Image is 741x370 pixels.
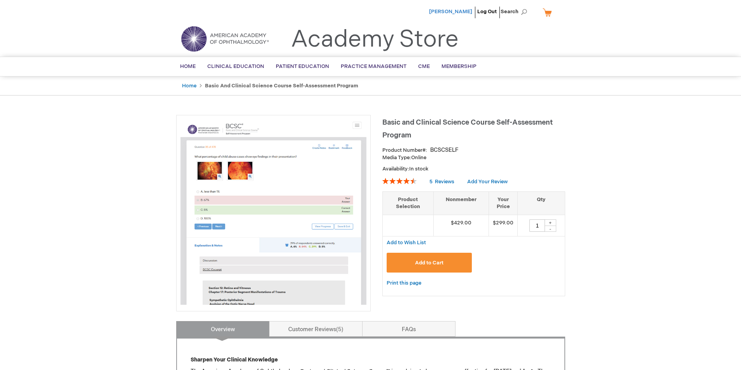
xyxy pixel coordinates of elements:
[545,219,556,226] div: +
[383,191,434,215] th: Product Selection
[180,119,366,305] img: Basic and Clinical Science Course Self-Assessment Program
[477,9,497,15] a: Log Out
[387,239,426,246] a: Add to Wish List
[429,179,433,185] span: 5
[429,179,455,185] a: 5 Reviews
[433,215,489,236] td: $429.00
[489,191,518,215] th: Your Price
[362,321,455,337] a: FAQs
[382,147,427,153] strong: Product Number
[191,356,278,363] strong: Sharpen Your Clinical Knowledge
[467,179,508,185] a: Add Your Review
[415,260,443,266] span: Add to Cart
[429,9,472,15] a: [PERSON_NAME]
[430,146,459,154] div: BCSCSELF
[205,83,358,89] strong: Basic and Clinical Science Course Self-Assessment Program
[176,321,270,337] a: Overview
[180,63,196,69] span: Home
[382,155,411,161] strong: Media Type:
[489,215,518,236] td: $299.00
[518,191,565,215] th: Qty
[382,165,565,173] p: Availability:
[387,240,426,246] span: Add to Wish List
[341,63,406,69] span: Practice Management
[269,321,363,337] a: Customer Reviews5
[387,278,421,288] a: Print this page
[529,219,545,232] input: Qty
[435,179,454,185] span: Reviews
[418,63,430,69] span: CME
[501,4,530,19] span: Search
[441,63,476,69] span: Membership
[291,26,459,54] a: Academy Store
[545,226,556,232] div: -
[336,326,343,333] span: 5
[382,154,565,162] p: Online
[409,166,428,172] span: In stock
[433,191,489,215] th: Nonmember
[382,118,553,139] span: Basic and Clinical Science Course Self-Assessment Program
[276,63,329,69] span: Patient Education
[387,253,472,273] button: Add to Cart
[382,178,417,184] div: 92%
[182,83,196,89] a: Home
[207,63,264,69] span: Clinical Education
